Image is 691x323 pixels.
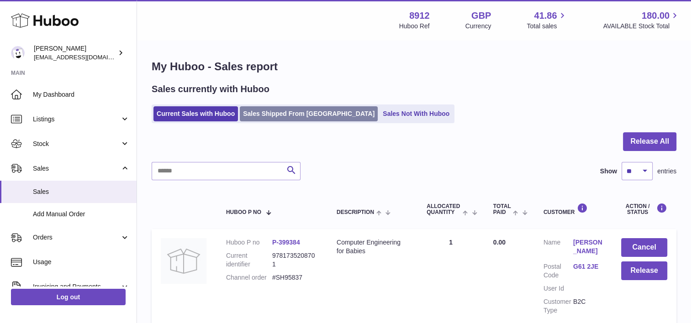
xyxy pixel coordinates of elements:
[226,273,272,282] dt: Channel order
[33,188,130,196] span: Sales
[33,258,130,266] span: Usage
[621,203,667,215] div: Action / Status
[427,203,460,215] span: ALLOCATED Quantity
[33,164,120,173] span: Sales
[573,238,603,255] a: [PERSON_NAME]
[534,10,557,22] span: 41.86
[34,53,134,61] span: [EMAIL_ADDRESS][DOMAIN_NAME]
[471,10,491,22] strong: GBP
[543,238,573,258] dt: Name
[240,106,378,121] a: Sales Shipped From [GEOGRAPHIC_DATA]
[465,22,491,31] div: Currency
[657,167,676,176] span: entries
[543,203,603,215] div: Customer
[226,238,272,247] dt: Huboo P no
[600,167,617,176] label: Show
[380,106,453,121] a: Sales Not With Huboo
[11,46,25,60] img: internalAdmin-8912@internal.huboo.com
[573,297,603,315] dd: B2C
[543,284,573,293] dt: User Id
[33,210,130,219] span: Add Manual Order
[161,238,206,284] img: no-photo.jpg
[493,239,506,246] span: 0.00
[11,289,126,305] a: Log out
[33,233,120,242] span: Orders
[603,22,680,31] span: AVAILABLE Stock Total
[152,83,269,95] h2: Sales currently with Huboo
[543,297,573,315] dt: Customer Type
[543,262,573,280] dt: Postal Code
[272,251,318,269] dd: 9781735208701
[621,238,667,257] button: Cancel
[33,140,120,148] span: Stock
[33,282,120,291] span: Invoicing and Payments
[226,209,261,215] span: Huboo P no
[527,10,567,31] a: 41.86 Total sales
[272,239,300,246] a: P-399384
[623,132,676,151] button: Release All
[33,90,130,99] span: My Dashboard
[153,106,238,121] a: Current Sales with Huboo
[399,22,430,31] div: Huboo Ref
[409,10,430,22] strong: 8912
[337,238,408,255] div: Computer Engineering for Babies
[33,115,120,124] span: Listings
[642,10,670,22] span: 180.00
[226,251,272,269] dt: Current identifier
[272,273,318,282] dd: #SH95837
[337,209,374,215] span: Description
[603,10,680,31] a: 180.00 AVAILABLE Stock Total
[493,203,511,215] span: Total paid
[621,261,667,280] button: Release
[573,262,603,271] a: G61 2JE
[34,44,116,62] div: [PERSON_NAME]
[527,22,567,31] span: Total sales
[152,59,676,74] h1: My Huboo - Sales report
